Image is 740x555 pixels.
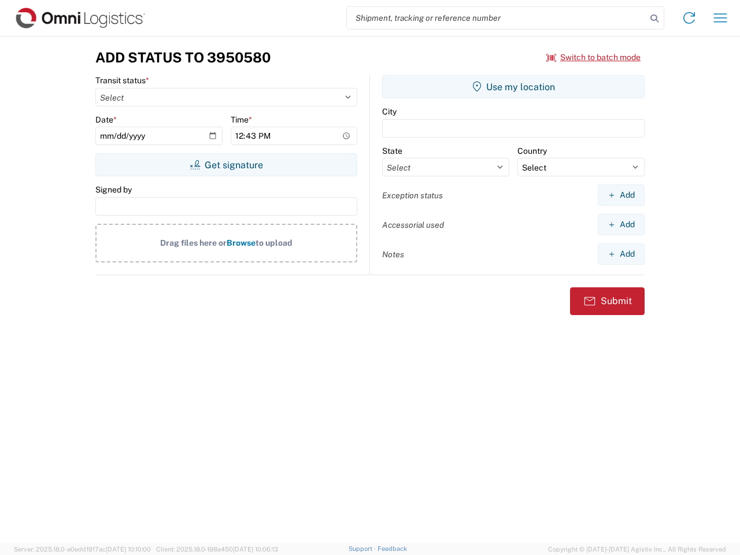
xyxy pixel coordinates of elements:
[546,48,641,67] button: Switch to batch mode
[160,238,227,247] span: Drag files here or
[382,146,402,156] label: State
[156,546,278,553] span: Client: 2025.18.0-198a450
[517,146,547,156] label: Country
[347,7,646,29] input: Shipment, tracking or reference number
[233,546,278,553] span: [DATE] 10:06:13
[378,545,407,552] a: Feedback
[95,114,117,125] label: Date
[598,243,645,265] button: Add
[382,106,397,117] label: City
[256,238,293,247] span: to upload
[227,238,256,247] span: Browse
[598,214,645,235] button: Add
[95,184,132,195] label: Signed by
[570,287,645,315] button: Submit
[382,190,443,201] label: Exception status
[382,220,444,230] label: Accessorial used
[382,249,404,260] label: Notes
[231,114,252,125] label: Time
[382,75,645,98] button: Use my location
[95,49,271,66] h3: Add Status to 3950580
[598,184,645,206] button: Add
[106,546,151,553] span: [DATE] 10:10:00
[349,545,378,552] a: Support
[95,153,357,176] button: Get signature
[95,75,149,86] label: Transit status
[14,546,151,553] span: Server: 2025.18.0-a0edd1917ac
[548,544,726,554] span: Copyright © [DATE]-[DATE] Agistix Inc., All Rights Reserved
